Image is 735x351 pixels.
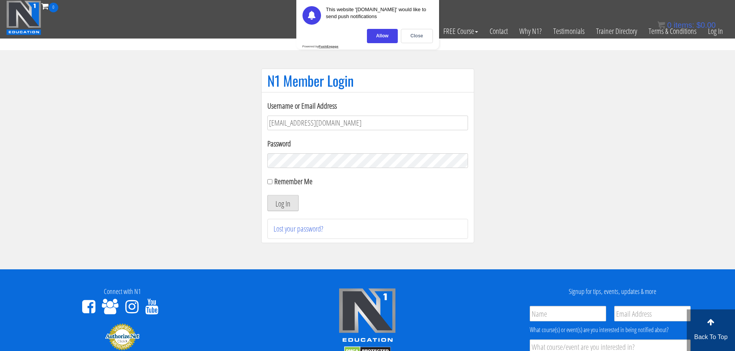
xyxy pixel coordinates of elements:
[696,21,716,29] bdi: 0.00
[49,3,58,12] span: 0
[687,333,735,342] p: Back To Top
[530,325,691,334] div: What course(s) or event(s) are you interested in being notified about?
[496,288,729,296] h4: Signup for tips, events, updates & more
[338,288,396,345] img: n1-edu-logo
[319,45,338,48] strong: PushEngage
[674,21,694,29] span: items:
[267,100,468,112] label: Username or Email Address
[530,306,606,321] input: Name
[590,12,643,50] a: Trainer Directory
[6,288,239,296] h4: Connect with N1
[41,1,58,11] a: 0
[514,12,547,50] a: Why N1?
[657,21,665,29] img: icon11.png
[267,73,468,88] h1: N1 Member Login
[547,12,590,50] a: Testimonials
[267,138,468,149] label: Password
[696,21,701,29] span: $
[657,21,716,29] a: 0 items: $0.00
[438,12,484,50] a: FREE Course
[6,0,41,35] img: n1-education
[105,323,140,351] img: Authorize.Net Merchant - Click to Verify
[274,223,323,234] a: Lost your password?
[643,12,702,50] a: Terms & Conditions
[484,12,514,50] a: Contact
[614,306,691,321] input: Email Address
[274,176,313,186] label: Remember Me
[702,12,729,50] a: Log In
[401,29,433,43] div: Close
[326,6,433,25] div: This website '[DOMAIN_NAME]' would like to send push notifications
[667,21,671,29] span: 0
[267,195,299,211] button: Log In
[367,29,398,43] div: Allow
[302,45,339,48] div: Powered by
